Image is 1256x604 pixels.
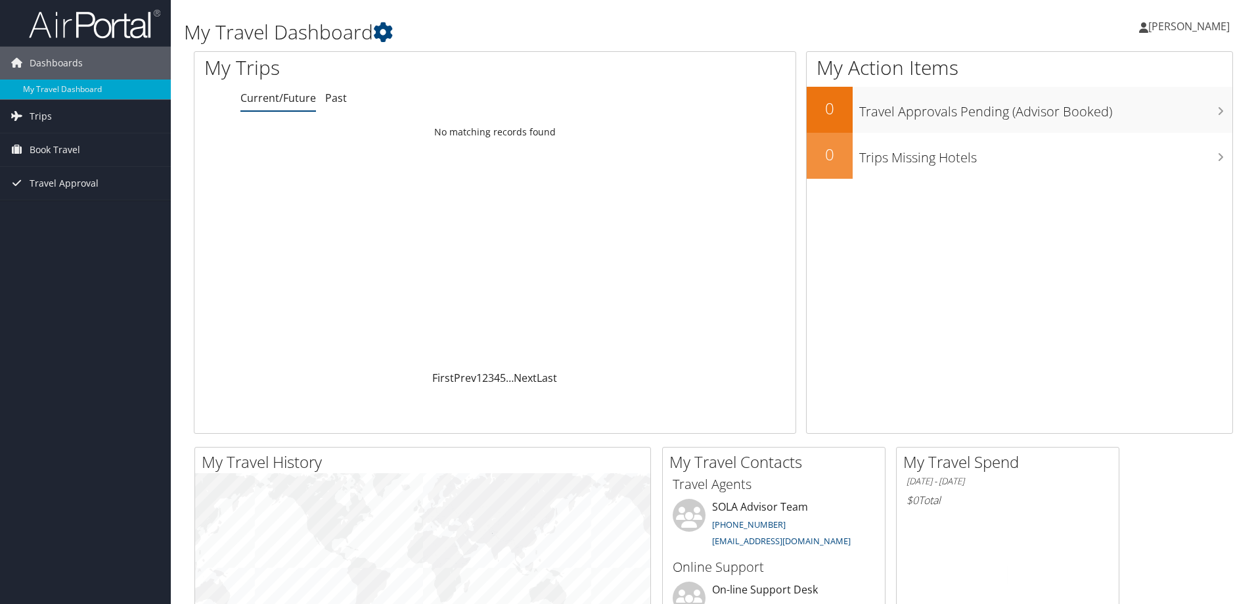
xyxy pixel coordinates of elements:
[30,47,83,80] span: Dashboards
[240,91,316,105] a: Current/Future
[30,133,80,166] span: Book Travel
[666,499,882,553] li: SOLA Advisor Team
[506,371,514,385] span: …
[807,87,1232,133] a: 0Travel Approvals Pending (Advisor Booked)
[482,371,488,385] a: 2
[669,451,885,473] h2: My Travel Contacts
[537,371,557,385] a: Last
[907,493,918,507] span: $0
[1139,7,1243,46] a: [PERSON_NAME]
[673,475,875,494] h3: Travel Agents
[673,558,875,576] h3: Online Support
[454,371,476,385] a: Prev
[29,9,160,39] img: airportal-logo.png
[1148,19,1230,34] span: [PERSON_NAME]
[907,475,1109,488] h6: [DATE] - [DATE]
[325,91,347,105] a: Past
[807,143,853,166] h2: 0
[30,167,99,200] span: Travel Approval
[494,371,500,385] a: 4
[432,371,454,385] a: First
[476,371,482,385] a: 1
[712,535,851,547] a: [EMAIL_ADDRESS][DOMAIN_NAME]
[907,493,1109,507] h6: Total
[903,451,1119,473] h2: My Travel Spend
[859,142,1232,167] h3: Trips Missing Hotels
[514,371,537,385] a: Next
[488,371,494,385] a: 3
[807,133,1232,179] a: 0Trips Missing Hotels
[807,54,1232,81] h1: My Action Items
[500,371,506,385] a: 5
[712,519,786,530] a: [PHONE_NUMBER]
[204,54,535,81] h1: My Trips
[30,100,52,133] span: Trips
[807,97,853,120] h2: 0
[202,451,650,473] h2: My Travel History
[194,120,796,144] td: No matching records found
[184,18,890,46] h1: My Travel Dashboard
[859,96,1232,121] h3: Travel Approvals Pending (Advisor Booked)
